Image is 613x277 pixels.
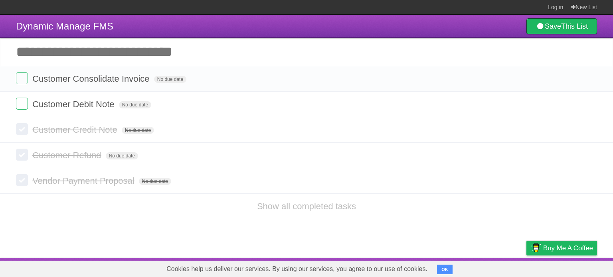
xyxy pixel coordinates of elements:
a: Show all completed tasks [257,201,356,211]
span: Customer Credit Note [32,125,119,135]
span: Customer Debit Note [32,99,116,109]
a: Suggest a feature [547,260,597,275]
label: Done [16,149,28,161]
img: Buy me a coffee [530,241,541,255]
span: Customer Refund [32,150,103,160]
button: OK [437,265,453,274]
a: Privacy [516,260,537,275]
span: No due date [139,178,171,185]
span: Customer Consolidate Invoice [32,74,151,84]
span: No due date [106,152,138,159]
a: Terms [489,260,506,275]
span: Cookies help us deliver our services. By using our services, you agree to our use of cookies. [158,261,435,277]
span: No due date [154,76,186,83]
label: Done [16,98,28,110]
a: Buy me a coffee [526,241,597,255]
b: This List [561,22,588,30]
a: Developers [447,260,479,275]
label: Done [16,72,28,84]
span: Vendor Payment Proposal [32,176,136,186]
span: No due date [119,101,151,108]
span: No due date [122,127,154,134]
span: Buy me a coffee [543,241,593,255]
label: Done [16,123,28,135]
a: About [420,260,437,275]
a: SaveThis List [526,18,597,34]
span: Dynamic Manage FMS [16,21,113,31]
label: Done [16,174,28,186]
